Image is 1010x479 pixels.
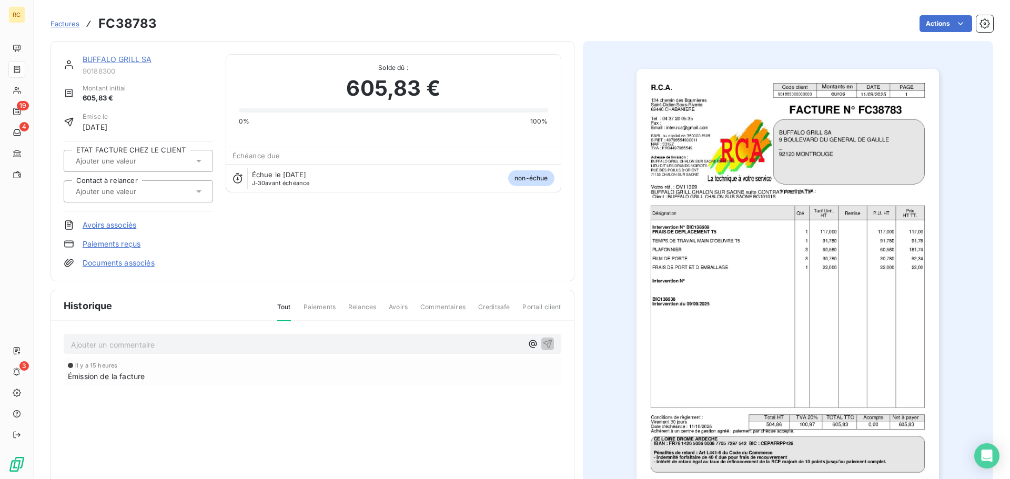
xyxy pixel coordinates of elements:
span: 0% [239,117,249,126]
span: J-30 [252,179,266,187]
span: 3 [19,361,29,371]
span: non-échue [508,170,554,186]
input: Ajouter une valeur [75,187,180,196]
span: Émise le [83,112,108,121]
div: Open Intercom Messenger [974,443,999,468]
span: 100% [530,117,548,126]
a: Paiements reçus [83,239,140,249]
span: Paiements [304,302,336,320]
a: Documents associés [83,258,155,268]
span: Portail client [522,302,561,320]
span: Creditsafe [478,302,510,320]
span: Échéance due [233,151,280,160]
span: 90188300 [83,67,213,75]
span: [DATE] [83,121,108,133]
span: Commentaires [420,302,466,320]
span: Tout [277,302,291,321]
h3: FC38783 [98,14,157,33]
button: Actions [920,15,972,32]
span: Solde dû : [239,63,548,73]
img: Logo LeanPay [8,456,25,473]
span: avant échéance [252,180,310,186]
span: 605,83 € [83,93,126,104]
span: Relances [348,302,376,320]
span: 19 [17,101,29,110]
input: Ajouter une valeur [75,156,180,166]
a: Factures [50,18,79,29]
span: Avoirs [389,302,408,320]
span: 4 [19,122,29,131]
div: RC [8,6,25,23]
span: Factures [50,19,79,28]
span: Historique [64,299,113,313]
span: Émission de la facture [68,371,145,382]
span: Montant initial [83,84,126,93]
a: BUFFALO GRILL SA [83,55,151,64]
span: il y a 15 heures [75,362,117,369]
span: Échue le [DATE] [252,170,306,179]
a: Avoirs associés [83,220,136,230]
span: 605,83 € [346,73,440,104]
